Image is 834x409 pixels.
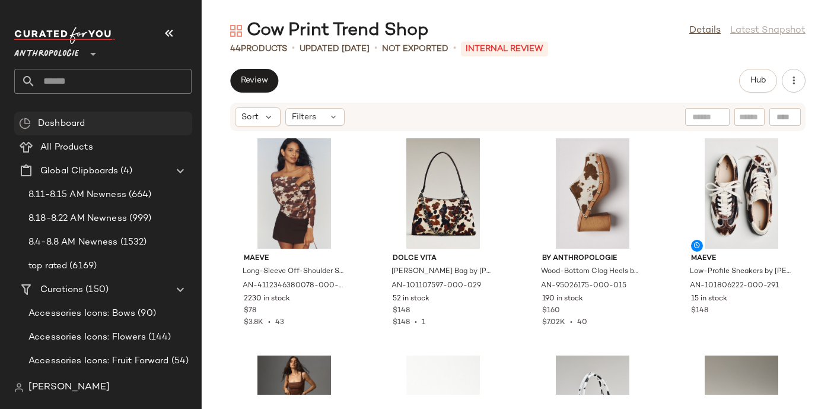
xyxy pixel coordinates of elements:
[691,253,792,264] span: Maeve
[243,281,343,291] span: AN-4112346380078-000-021
[300,43,370,55] p: updated [DATE]
[410,319,422,326] span: •
[382,43,448,55] p: Not Exported
[374,42,377,56] span: •
[542,319,565,326] span: $7.02K
[230,25,242,37] img: svg%3e
[541,267,642,277] span: Wood-Bottom Clog Heels by Anthropologie in Beige, Women's, Size: 38, Leather/Rubber/Suede
[146,331,171,344] span: (144)
[234,138,354,249] img: 4112346380078_021_b
[453,42,456,56] span: •
[28,354,169,368] span: Accessories Icons: Fruit Forward
[263,319,275,326] span: •
[244,253,345,264] span: Maeve
[127,212,152,226] span: (999)
[243,267,343,277] span: Long-Sleeve Off-Shoulder Sheer Top by [PERSON_NAME] in Brown, Women's, Size: XS, Polyamide/Elasta...
[391,267,492,277] span: [PERSON_NAME] Bag by [PERSON_NAME] in Brown, Women's, Suede at Anthropologie
[118,236,147,249] span: (1532)
[14,27,115,44] img: cfy_white_logo.C9jOOHJF.svg
[244,294,290,305] span: 2230 in stock
[577,319,587,326] span: 40
[19,118,31,129] img: svg%3e
[393,253,494,264] span: Dolce Vita
[691,294,727,305] span: 15 in stock
[461,42,548,56] p: INTERNAL REVIEW
[393,319,410,326] span: $148
[542,306,560,316] span: $160
[28,188,126,202] span: 8.11-8.15 AM Newness
[28,331,146,344] span: Accessories Icons: Flowers
[541,281,626,291] span: AN-95026175-000-015
[275,319,284,326] span: 43
[169,354,189,368] span: (54)
[241,111,259,123] span: Sort
[682,138,801,249] img: 101806222_291_b
[689,24,721,38] a: Details
[28,259,67,273] span: top rated
[244,306,256,316] span: $78
[244,319,263,326] span: $3.8K
[422,319,425,326] span: 1
[230,69,278,93] button: Review
[690,267,791,277] span: Low-Profile Sneakers by [PERSON_NAME] in Brown, Women's, Size: 37, Rubber at Anthropologie
[38,117,85,131] span: Dashboard
[393,306,410,316] span: $148
[542,294,583,305] span: 190 in stock
[14,383,24,392] img: svg%3e
[28,212,127,226] span: 8.18-8.22 AM Newness
[67,259,97,273] span: (6169)
[739,69,777,93] button: Hub
[391,281,481,291] span: AN-101107597-000-029
[690,281,779,291] span: AN-101806222-000-291
[230,43,287,55] div: Products
[230,19,429,43] div: Cow Print Trend Shop
[135,307,156,321] span: (90)
[393,294,429,305] span: 52 in stock
[14,40,79,62] span: Anthropologie
[240,76,268,85] span: Review
[292,42,295,56] span: •
[230,45,241,53] span: 44
[40,164,118,178] span: Global Clipboards
[383,138,503,249] img: 101107597_029_b
[28,381,110,395] span: [PERSON_NAME]
[565,319,577,326] span: •
[83,283,109,297] span: (150)
[533,138,652,249] img: 95026175_015_b15
[28,236,118,249] span: 8.4-8.8 AM Newness
[126,188,152,202] span: (664)
[542,253,643,264] span: By Anthropologie
[118,164,132,178] span: (4)
[750,76,766,85] span: Hub
[691,306,708,316] span: $148
[40,141,93,154] span: All Products
[40,283,83,297] span: Curations
[28,307,135,321] span: Accessories Icons: Bows
[292,111,316,123] span: Filters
